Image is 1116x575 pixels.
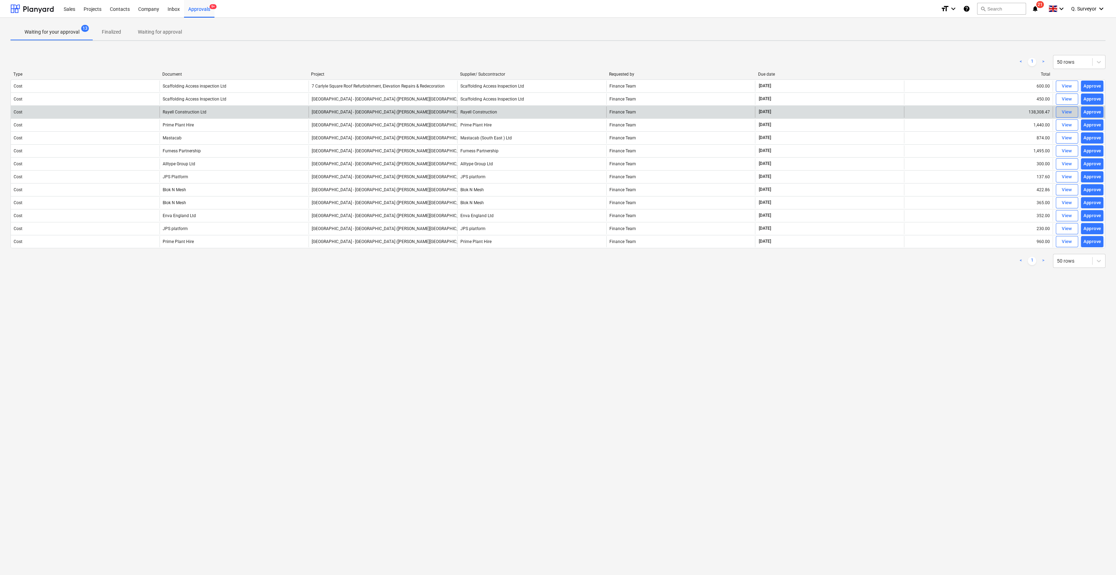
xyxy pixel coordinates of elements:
[904,145,1053,157] div: 1,495.00
[758,72,902,77] div: Due date
[1081,145,1103,157] button: Approve
[14,187,22,192] div: Cost
[904,106,1053,118] div: 138,308.47
[904,119,1053,131] div: 1,440.00
[907,72,1050,77] div: Total
[1062,147,1072,155] div: View
[904,184,1053,195] div: 422.86
[758,238,772,244] span: [DATE]
[460,72,603,77] div: Supplier/ Subcontractor
[758,161,772,167] span: [DATE]
[1081,81,1103,92] button: Approve
[1056,119,1078,131] button: View
[941,5,949,13] i: format_size
[1083,121,1101,129] div: Approve
[14,226,22,231] div: Cost
[904,132,1053,144] div: 874.00
[1039,257,1047,265] a: Next page
[13,72,157,77] div: Type
[1083,95,1101,103] div: Approve
[758,213,772,219] span: [DATE]
[1083,225,1101,233] div: Approve
[1056,93,1078,105] button: View
[606,81,755,92] div: Finance Team
[1083,147,1101,155] div: Approve
[758,109,772,115] span: [DATE]
[606,171,755,182] div: Finance Team
[138,28,182,36] p: Waiting for approval
[606,132,755,144] div: Finance Team
[457,184,606,195] div: Blok N Mesh
[606,223,755,234] div: Finance Team
[1017,58,1025,66] a: Previous page
[163,200,186,205] div: Blok N Mesh
[1056,184,1078,195] button: View
[904,93,1053,105] div: 450.00
[1032,5,1039,13] i: notifications
[457,81,606,92] div: Scaffolding Access Inspection Ltd
[606,93,755,105] div: Finance Team
[457,223,606,234] div: JPS platform
[163,84,226,89] div: Scaffolding Access inspection Ltd
[963,5,970,13] i: Knowledge base
[758,83,772,89] span: [DATE]
[312,84,445,89] span: 7 Carlyle Square Roof Refurbishment, Elevation Repairs & Redecoration
[904,171,1053,182] div: 137.60
[1081,184,1103,195] button: Approve
[457,132,606,144] div: Mastacab (South East ) Ltd
[457,197,606,208] div: Blok N Mesh
[14,148,22,153] div: Cost
[14,174,22,179] div: Cost
[1083,108,1101,116] div: Approve
[1081,236,1103,247] button: Approve
[1071,6,1096,12] span: Q. Surveyor
[1081,158,1103,169] button: Approve
[163,174,188,179] div: JPS Platform
[14,123,22,127] div: Cost
[457,93,606,105] div: Scaffolding Access Inspection Ltd
[1039,58,1047,66] a: Next page
[14,84,22,89] div: Cost
[980,6,986,12] span: search
[1028,58,1036,66] a: Page 1 is your current page
[1056,236,1078,247] button: View
[162,72,306,77] div: Document
[606,106,755,118] div: Finance Team
[457,158,606,169] div: Alltype Group Ltd
[1062,121,1072,129] div: View
[904,158,1053,169] div: 300.00
[1062,173,1072,181] div: View
[1083,82,1101,90] div: Approve
[163,226,188,231] div: JPS platform
[14,97,22,102] div: Cost
[1056,171,1078,182] button: View
[1081,132,1103,144] button: Approve
[1062,82,1072,90] div: View
[1081,171,1103,182] button: Approve
[1036,1,1044,8] span: 21
[606,184,755,195] div: Finance Team
[758,96,772,102] span: [DATE]
[1062,186,1072,194] div: View
[609,72,753,77] div: Requested by
[311,72,454,77] div: Project
[14,213,22,218] div: Cost
[457,145,606,157] div: Furness Partnership
[14,110,22,115] div: Cost
[312,239,471,244] span: North Kent College - Hadlow College (Peter Webster Building and Garden Centre)
[1062,225,1072,233] div: View
[163,136,182,140] div: Mastacab
[1081,223,1103,234] button: Approve
[1062,199,1072,207] div: View
[1062,108,1072,116] div: View
[1062,212,1072,220] div: View
[1083,186,1101,194] div: Approve
[1097,5,1106,13] i: keyboard_arrow_down
[606,210,755,221] div: Finance Team
[758,174,772,180] span: [DATE]
[312,174,471,179] span: North Kent College - Hadlow College (Peter Webster Building and Garden Centre)
[758,148,772,154] span: [DATE]
[312,161,471,166] span: North Kent College - Hadlow College (Peter Webster Building and Garden Centre)
[904,223,1053,234] div: 230.00
[1081,119,1103,131] button: Approve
